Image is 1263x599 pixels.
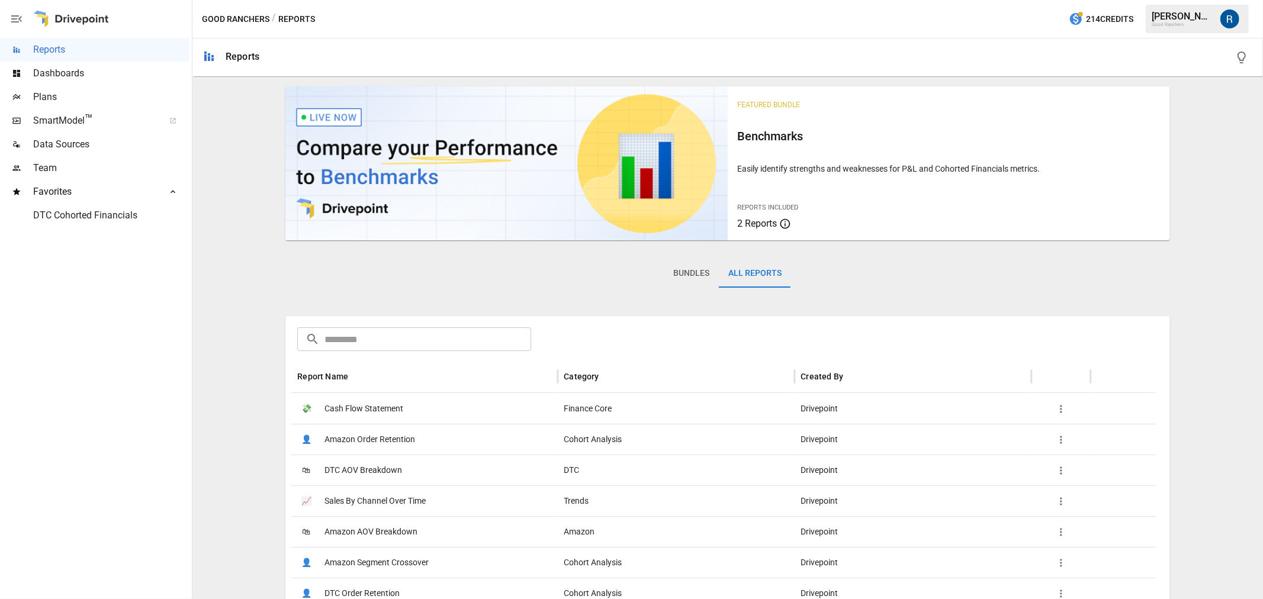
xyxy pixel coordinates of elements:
span: Reports [33,43,189,57]
span: Amazon Segment Crossover [324,548,429,578]
span: DTC Cohorted Financials [33,208,189,223]
div: Created By [801,372,843,381]
span: Amazon AOV Breakdown [324,517,417,547]
span: Featured Bundle [737,101,800,109]
div: Drivepoint [795,516,1031,547]
button: Sort [844,368,861,385]
span: Favorites [33,185,156,199]
div: Drivepoint [795,455,1031,485]
span: Amazon Order Retention [324,424,415,455]
span: 📈 [297,492,315,510]
span: Team [33,161,189,175]
button: Sort [600,368,617,385]
button: Bundles [664,259,719,288]
button: Sort [349,368,366,385]
span: 214 Credits [1086,12,1133,27]
span: Plans [33,90,189,104]
img: Roman Romero [1220,9,1239,28]
span: Sales By Channel Over Time [324,486,426,516]
span: ™ [85,112,93,127]
span: Reports Included [737,204,798,211]
h6: Benchmarks [737,127,1161,146]
span: Data Sources [33,137,189,152]
div: Drivepoint [795,547,1031,578]
div: Cohort Analysis [558,424,795,455]
div: Trends [558,485,795,516]
button: Good Ranchers [202,12,269,27]
span: 👤 [297,431,315,449]
button: All Reports [719,259,791,288]
div: / [272,12,276,27]
span: 💸 [297,400,315,418]
span: 🛍 [297,523,315,541]
p: Easily identify strengths and weaknesses for P&L and Cohorted Financials metrics. [737,163,1161,175]
div: Reports [226,51,259,62]
div: [PERSON_NAME] [1152,11,1213,22]
span: 2 Reports [737,218,777,229]
button: 214Credits [1064,8,1138,30]
span: Cash Flow Statement [324,394,403,424]
div: Drivepoint [795,424,1031,455]
div: Cohort Analysis [558,547,795,578]
span: 🛍 [297,462,315,479]
img: video thumbnail [285,86,728,240]
div: Finance Core [558,393,795,424]
span: Dashboards [33,66,189,80]
span: DTC AOV Breakdown [324,455,402,485]
button: Roman Romero [1213,2,1246,36]
div: Report Name [297,372,348,381]
div: Amazon [558,516,795,547]
div: Category [564,372,599,381]
span: SmartModel [33,114,156,128]
span: 👤 [297,554,315,572]
div: Drivepoint [795,393,1031,424]
div: DTC [558,455,795,485]
div: Good Ranchers [1152,22,1213,27]
div: Drivepoint [795,485,1031,516]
